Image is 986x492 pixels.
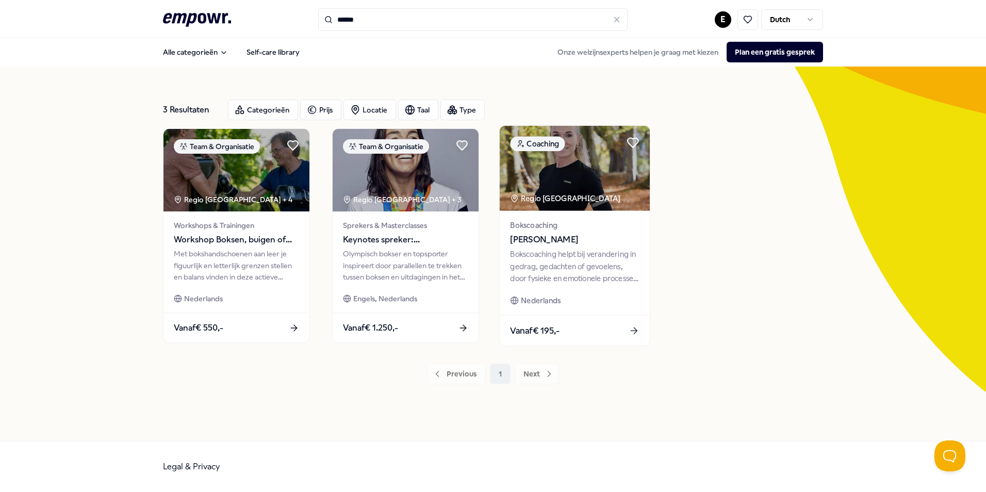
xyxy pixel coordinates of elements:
[300,100,341,120] button: Prijs
[510,233,639,247] span: [PERSON_NAME]
[228,100,298,120] button: Categorieën
[163,100,220,120] div: 3 Resultaten
[549,42,823,62] div: Onze welzijnsexperts helpen je graag met kiezen
[343,321,398,335] span: Vanaf € 1.250,-
[440,100,485,120] button: Type
[318,8,628,31] input: Search for products, categories or subcategories
[174,248,299,283] div: Met bokshandschoenen aan leer je figuurlijk en letterlijk grenzen stellen en balans vinden in dez...
[238,42,308,62] a: Self-care library
[174,321,223,335] span: Vanaf € 550,-
[163,128,310,343] a: package imageTeam & OrganisatieRegio [GEOGRAPHIC_DATA] + 4Workshops & TrainingenWorkshop Boksen, ...
[510,219,639,231] span: Bokscoaching
[353,293,417,304] span: Engels, Nederlands
[343,233,468,247] span: Keynotes spreker: [PERSON_NAME]
[499,125,651,347] a: package imageCoachingRegio [GEOGRAPHIC_DATA] Bokscoaching[PERSON_NAME]Bokscoaching helpt bij vera...
[174,139,260,154] div: Team & Organisatie
[174,220,299,231] span: Workshops & Trainingen
[174,194,292,205] div: Regio [GEOGRAPHIC_DATA] + 4
[155,42,236,62] button: Alle categorieën
[155,42,308,62] nav: Main
[398,100,438,120] button: Taal
[332,128,479,343] a: package imageTeam & OrganisatieRegio [GEOGRAPHIC_DATA] + 3Sprekers & MasterclassesKeynotes spreke...
[163,462,220,471] a: Legal & Privacy
[343,248,468,283] div: Olympisch bokser en topsporter inspireert door parallellen te trekken tussen boksen en uitdaginge...
[343,139,429,154] div: Team & Organisatie
[510,192,622,204] div: Regio [GEOGRAPHIC_DATA]
[333,129,479,211] img: package image
[934,440,965,471] iframe: Help Scout Beacon - Open
[163,129,309,211] img: package image
[343,100,396,120] button: Locatie
[500,126,650,211] img: package image
[510,324,560,337] span: Vanaf € 195,-
[343,194,462,205] div: Regio [GEOGRAPHIC_DATA] + 3
[727,42,823,62] button: Plan een gratis gesprek
[510,249,639,284] div: Bokscoaching helpt bij verandering in gedrag, gedachten of gevoelens, door fysieke en emotionele ...
[184,293,223,304] span: Nederlands
[715,11,731,28] button: E
[343,220,468,231] span: Sprekers & Masterclasses
[521,294,561,306] span: Nederlands
[174,233,299,247] span: Workshop Boksen, buigen of barsten?
[510,136,565,151] div: Coaching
